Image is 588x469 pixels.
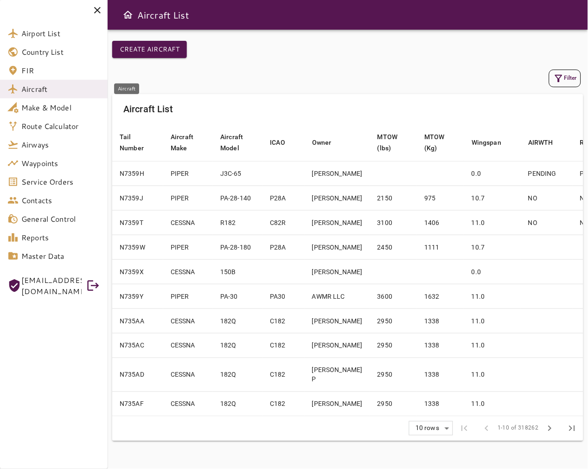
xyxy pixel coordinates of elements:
td: 2150 [370,186,417,210]
td: P28A [262,186,305,210]
span: Next Page [539,418,561,440]
td: [PERSON_NAME] [305,333,370,358]
span: AIRWTH [528,137,565,148]
td: 10.7 [464,186,521,210]
td: C182 [262,308,305,333]
td: 11.0 [464,333,521,358]
td: [PERSON_NAME] [305,392,370,416]
td: C182 [262,358,305,392]
td: [PERSON_NAME] [305,186,370,210]
span: FIR [21,65,100,76]
td: 2950 [370,333,417,358]
td: CESSNA [163,392,213,416]
div: ICAO [270,137,285,148]
td: [PERSON_NAME] [305,235,370,259]
td: 1338 [417,333,464,358]
td: C82R [262,210,305,235]
td: N7359Y [112,284,163,308]
td: 0.0 [464,161,521,186]
td: 11.0 [464,210,521,235]
h6: Aircraft List [123,102,173,116]
td: 3100 [370,210,417,235]
td: PA-28-140 [213,186,262,210]
td: 2450 [370,235,417,259]
td: 182Q [213,308,262,333]
span: Make & Model [21,102,100,113]
td: [PERSON_NAME] [305,210,370,235]
td: [PERSON_NAME] [305,259,370,284]
span: Last Page [561,418,583,440]
td: PA30 [262,284,305,308]
td: 11.0 [464,358,521,392]
td: [PERSON_NAME] [305,161,370,186]
span: Aircraft [21,84,100,95]
td: 182Q [213,333,262,358]
span: Country List [21,46,100,58]
h6: Aircraft List [137,7,189,22]
td: 11.0 [464,308,521,333]
div: 10 rows [413,424,441,432]
td: 2950 [370,392,417,416]
td: 182Q [213,358,262,392]
td: PA-30 [213,284,262,308]
td: N735AC [112,333,163,358]
span: Reports [21,232,100,243]
td: CESSNA [163,259,213,284]
td: N735AD [112,358,163,392]
td: 1632 [417,284,464,308]
span: Airways [21,139,100,150]
td: [PERSON_NAME] [305,308,370,333]
div: Aircraft [114,84,139,94]
span: Tail Number [120,131,156,154]
td: 1406 [417,210,464,235]
td: R182 [213,210,262,235]
div: 10 rows [409,422,453,436]
td: 1111 [417,235,464,259]
td: 2950 [370,308,417,333]
span: Contacts [21,195,100,206]
button: Create Aircraft [112,41,187,58]
span: Previous Page [475,418,498,440]
span: General Control [21,213,100,225]
td: N7359X [112,259,163,284]
td: C182 [262,333,305,358]
div: Aircraft Make [171,131,193,154]
div: MTOW (lbs) [377,131,398,154]
button: Filter [549,70,581,87]
td: CESSNA [163,333,213,358]
td: PENDING [521,161,573,186]
span: Service Orders [21,176,100,187]
td: [PERSON_NAME] P [305,358,370,392]
td: N735AA [112,308,163,333]
span: last_page [567,423,578,434]
td: PA-28-180 [213,235,262,259]
span: Aircraft Model [220,131,255,154]
td: 3600 [370,284,417,308]
td: J3C-65 [213,161,262,186]
td: 1338 [417,358,464,392]
td: 1338 [417,308,464,333]
td: PIPER [163,235,213,259]
td: PIPER [163,284,213,308]
td: C182 [262,392,305,416]
span: chevron_right [544,423,556,434]
td: NO [521,210,573,235]
div: Owner [312,137,332,148]
td: N735AF [112,392,163,416]
td: N7359J [112,186,163,210]
span: Route Calculator [21,121,100,132]
td: 975 [417,186,464,210]
span: MTOW (Kg) [424,131,457,154]
span: Owner [312,137,344,148]
button: Open drawer [119,6,137,24]
td: CESSNA [163,308,213,333]
td: N7359T [112,210,163,235]
div: MTOW (Kg) [424,131,445,154]
td: 0.0 [464,259,521,284]
div: Wingspan [472,137,501,148]
td: 1338 [417,392,464,416]
td: NO [521,186,573,210]
td: PIPER [163,161,213,186]
span: First Page [453,418,475,440]
span: MTOW (lbs) [377,131,410,154]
